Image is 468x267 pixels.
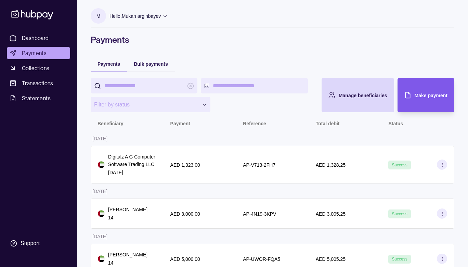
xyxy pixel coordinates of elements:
a: Dashboard [7,32,70,44]
p: [PERSON_NAME] [108,206,147,213]
a: Payments [7,47,70,59]
p: Hello, Mukan arginbayev [109,12,161,20]
p: M [96,12,101,20]
p: Total debit [316,121,340,126]
span: Transactions [22,79,53,87]
div: Support [21,240,40,247]
button: Manage beneficiaries [322,78,394,112]
p: AED 5,000.00 [170,256,200,262]
p: Digitalz A G Computer Software Trading LLC [108,153,157,168]
span: Payments [22,49,47,57]
span: Make payment [415,93,447,98]
span: Payments [97,61,120,67]
p: AED 1,328.25 [316,162,346,168]
span: Success [392,212,407,216]
h1: Payments [91,34,454,45]
a: Statements [7,92,70,104]
img: ae [98,161,105,168]
span: Bulk payments [134,61,168,67]
img: ae [98,255,105,262]
a: Collections [7,62,70,74]
p: Payment [170,121,190,126]
p: AP-UWOR-FQA5 [243,256,280,262]
span: Collections [22,64,49,72]
p: AED 1,323.00 [170,162,200,168]
p: AED 5,005.25 [316,256,346,262]
p: [DATE] [108,169,157,176]
span: Manage beneficiaries [339,93,387,98]
span: Success [392,257,407,262]
span: Dashboard [22,34,49,42]
p: [PERSON_NAME] [108,251,147,258]
p: AP-V713-2FH7 [243,162,275,168]
span: Success [392,163,407,167]
p: Beneficiary [97,121,123,126]
img: ae [98,210,105,217]
span: Statements [22,94,51,102]
p: AP-4N19-3KPV [243,211,276,217]
p: AED 3,000.00 [170,211,200,217]
p: [DATE] [92,189,107,194]
a: Support [7,236,70,251]
p: [DATE] [92,136,107,141]
a: Transactions [7,77,70,89]
button: Make payment [398,78,454,112]
input: search [104,78,184,93]
p: [DATE] [92,234,107,239]
p: 14 [108,259,147,267]
p: AED 3,005.25 [316,211,346,217]
p: 14 [108,214,147,221]
p: Status [388,121,403,126]
p: Reference [243,121,266,126]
